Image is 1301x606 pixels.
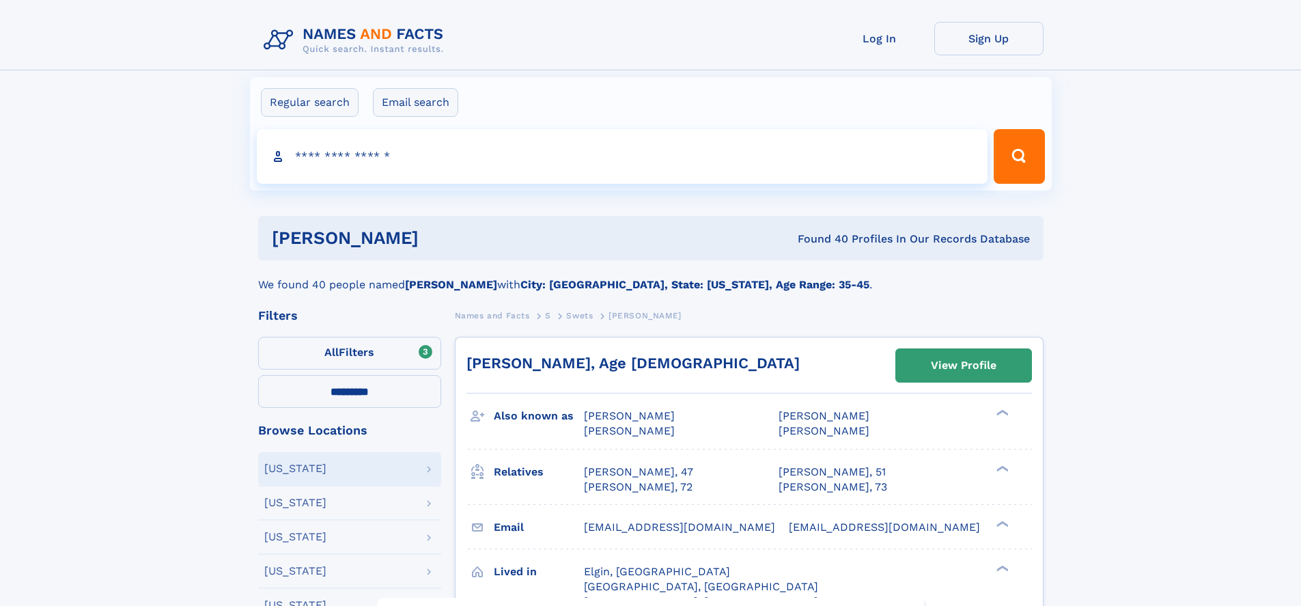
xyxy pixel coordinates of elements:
[258,424,441,437] div: Browse Locations
[264,497,326,508] div: [US_STATE]
[257,129,988,184] input: search input
[466,355,800,372] a: [PERSON_NAME], Age [DEMOGRAPHIC_DATA]
[264,532,326,542] div: [US_STATE]
[566,311,593,320] span: Swets
[324,346,339,359] span: All
[272,230,608,247] h1: [PERSON_NAME]
[584,565,730,578] span: Elgin, [GEOGRAPHIC_DATA]
[584,480,693,495] a: [PERSON_NAME], 72
[258,337,441,370] label: Filters
[779,465,886,480] a: [PERSON_NAME], 51
[993,409,1009,417] div: ❯
[779,409,869,422] span: [PERSON_NAME]
[545,311,551,320] span: S
[258,22,455,59] img: Logo Names and Facts
[584,580,818,593] span: [GEOGRAPHIC_DATA], [GEOGRAPHIC_DATA]
[825,22,934,55] a: Log In
[934,22,1044,55] a: Sign Up
[993,564,1009,573] div: ❯
[584,465,693,480] a: [PERSON_NAME], 47
[494,460,584,484] h3: Relatives
[264,463,326,474] div: [US_STATE]
[779,424,869,437] span: [PERSON_NAME]
[789,521,980,534] span: [EMAIL_ADDRESS][DOMAIN_NAME]
[494,560,584,583] h3: Lived in
[264,566,326,577] div: [US_STATE]
[931,350,996,381] div: View Profile
[261,88,359,117] label: Regular search
[494,516,584,539] h3: Email
[520,278,869,291] b: City: [GEOGRAPHIC_DATA], State: [US_STATE], Age Range: 35-45
[896,349,1031,382] a: View Profile
[608,232,1030,247] div: Found 40 Profiles In Our Records Database
[584,521,775,534] span: [EMAIL_ADDRESS][DOMAIN_NAME]
[993,464,1009,473] div: ❯
[373,88,458,117] label: Email search
[258,260,1044,293] div: We found 40 people named with .
[584,409,675,422] span: [PERSON_NAME]
[258,309,441,322] div: Filters
[993,519,1009,528] div: ❯
[405,278,497,291] b: [PERSON_NAME]
[545,307,551,324] a: S
[566,307,593,324] a: Swets
[779,480,887,495] a: [PERSON_NAME], 73
[994,129,1044,184] button: Search Button
[455,307,530,324] a: Names and Facts
[494,404,584,428] h3: Also known as
[584,424,675,437] span: [PERSON_NAME]
[608,311,682,320] span: [PERSON_NAME]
